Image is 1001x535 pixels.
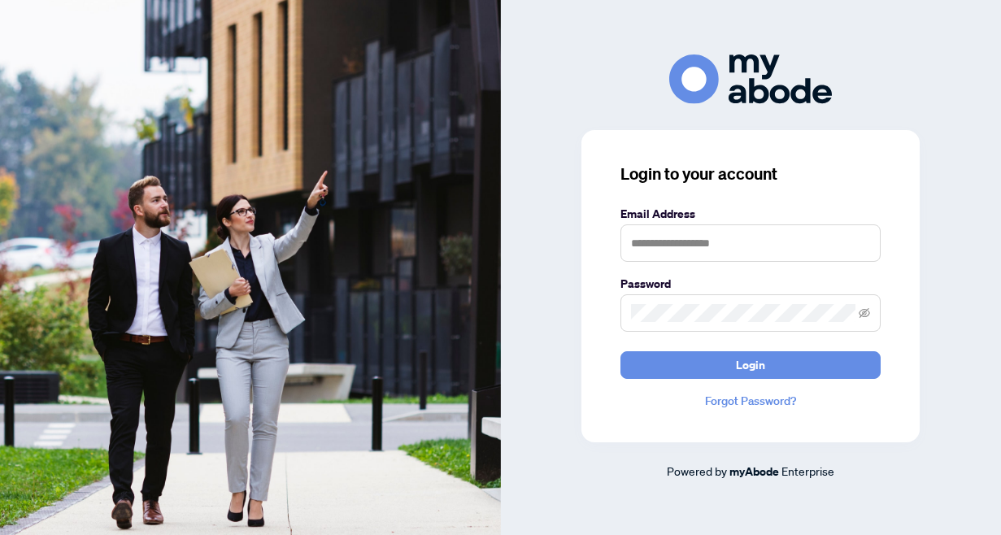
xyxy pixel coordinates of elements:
label: Password [620,275,881,293]
span: Enterprise [781,463,834,478]
button: Login [620,351,881,379]
a: Forgot Password? [620,392,881,410]
img: ma-logo [669,54,832,104]
a: myAbode [729,463,779,481]
span: Powered by [667,463,727,478]
span: eye-invisible [859,307,870,319]
label: Email Address [620,205,881,223]
span: Login [736,352,765,378]
h3: Login to your account [620,163,881,185]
